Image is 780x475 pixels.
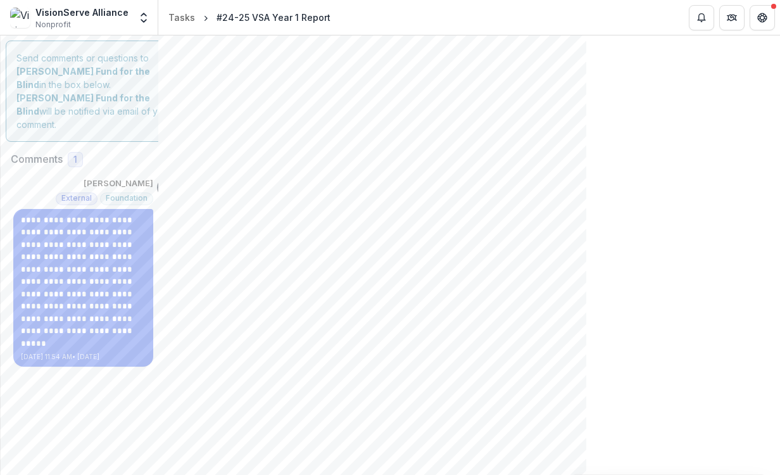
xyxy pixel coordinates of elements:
span: Nonprofit [35,19,71,30]
a: Tasks [163,8,200,27]
strong: [PERSON_NAME] Fund for the Blind [16,92,150,117]
h2: Comments [11,153,63,165]
strong: [PERSON_NAME] Fund for the Blind [16,66,150,90]
p: [PERSON_NAME] [84,177,153,190]
span: Foundation [106,194,148,203]
div: Send comments or questions to in the box below. will be notified via email of your comment. [6,41,185,142]
button: Notifications [689,5,714,30]
button: Open entity switcher [135,5,153,30]
span: External [61,194,92,203]
div: VisionServe Alliance [35,6,129,19]
div: #24-25 VSA Year 1 Report [217,11,330,24]
img: VisionServe Alliance [10,8,30,28]
button: Get Help [750,5,775,30]
nav: breadcrumb [163,8,336,27]
span: 1 [73,155,77,165]
p: [DATE] 11:54 AM • [DATE] [21,352,146,362]
button: Partners [719,5,745,30]
div: Tasks [168,11,195,24]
